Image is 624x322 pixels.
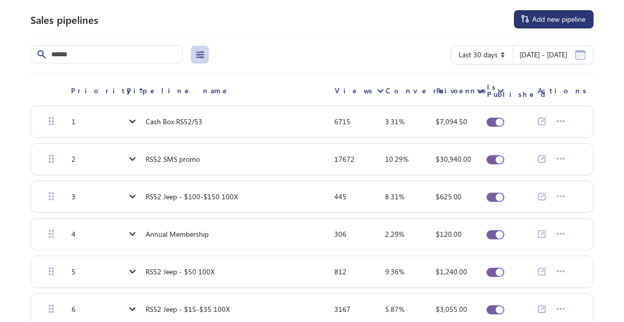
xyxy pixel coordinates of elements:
[127,87,234,94] span: Pipeline name
[146,155,200,163] span: RS52 SMS promo
[487,84,547,98] span: Is Published
[146,193,238,201] span: RS52 Jeep - $100-$150 100X
[142,188,242,206] a: RS52 Jeep - $100-$150 100X
[334,156,355,163] div: 17672
[335,87,373,94] span: Views
[146,230,209,238] span: Annual Membership
[146,118,202,126] span: Cash Box RS52/53
[436,268,467,275] div: $1,240.00
[514,10,594,28] button: Add new pipeline
[142,300,234,318] a: RS52 Jeep - $15-$35 100X
[72,268,76,275] div: 5
[436,118,467,125] div: $7,094.50
[436,156,471,163] div: $30,940.00
[334,306,351,313] div: 3167
[71,87,133,94] span: Priority
[142,225,213,243] a: Annual Membership
[385,306,404,313] div: 5.87%
[385,118,404,125] div: 3.31%
[385,156,408,163] div: 10.29%
[72,118,76,125] div: 1
[509,46,590,64] button: [DATE] - [DATE]
[436,193,462,200] div: $625.00
[142,263,219,281] a: RS52 Jeep - $50 100X
[146,268,215,276] span: RS52 Jeep - $50 100X
[72,193,76,200] div: 3
[532,15,585,23] span: Add new pipeline
[385,268,404,275] div: 9.36%
[146,305,230,313] span: RS52 Jeep - $15-$35 100X
[436,87,493,94] span: Revenue
[30,13,98,25] h2: Sales pipelines
[72,156,76,163] div: 2
[72,306,76,313] div: 6
[334,268,346,275] div: 812
[334,118,351,125] div: 6715
[385,193,404,200] div: 8.31%
[72,231,76,238] div: 4
[385,231,404,238] div: 2.29%
[519,51,567,59] span: [DATE] - [DATE]
[386,87,473,94] span: Conversion
[142,150,204,168] a: RS52 SMS promo
[334,231,346,238] div: 306
[436,231,462,238] div: $120.00
[334,193,346,200] div: 445
[538,87,587,94] span: Actions
[142,113,206,131] a: Cash Box RS52/53
[436,306,467,313] div: $3,055.00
